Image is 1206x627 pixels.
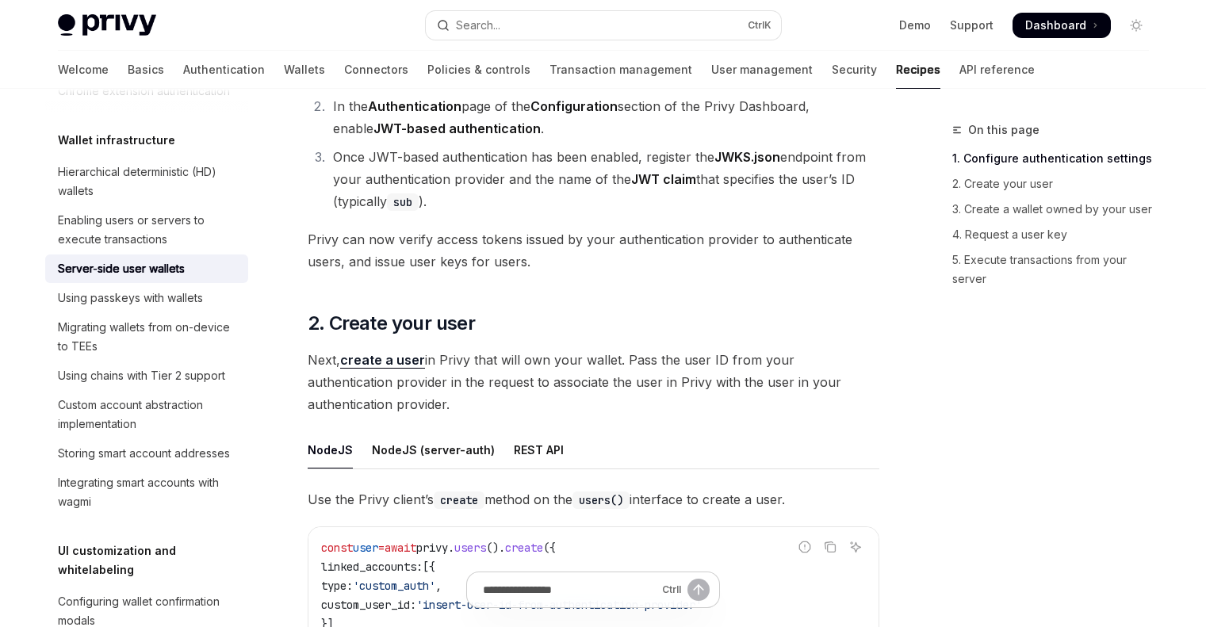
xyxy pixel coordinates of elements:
[308,349,879,415] span: Next, in Privy that will own your wallet. Pass the user ID from your authentication provider in t...
[308,228,879,273] span: Privy can now verify access tokens issued by your authentication provider to authenticate users, ...
[321,541,353,555] span: const
[284,51,325,89] a: Wallets
[378,541,385,555] span: =
[45,313,248,361] a: Migrating wallets from on-device to TEEs
[968,120,1039,140] span: On this page
[714,149,780,165] strong: JWKS.json
[45,468,248,516] a: Integrating smart accounts with wagmi
[416,541,448,555] span: privy
[486,541,505,555] span: ().
[353,541,378,555] span: user
[372,431,495,468] div: NodeJS (server-auth)
[128,51,164,89] a: Basics
[454,541,486,555] span: users
[58,162,239,201] div: Hierarchical deterministic (HD) wallets
[426,11,781,40] button: Open search
[952,197,1162,222] a: 3. Create a wallet owned by your user
[58,444,230,463] div: Storing smart account addresses
[456,16,500,35] div: Search...
[308,431,353,468] div: NodeJS
[952,171,1162,197] a: 2. Create your user
[328,95,879,140] li: In the page of the section of the Privy Dashboard, enable .
[514,431,564,468] div: REST API
[344,51,408,89] a: Connectors
[58,541,248,579] h5: UI customization and whitelabeling
[1013,13,1111,38] a: Dashboard
[549,51,692,89] a: Transaction management
[832,51,877,89] a: Security
[845,537,866,557] button: Ask AI
[45,206,248,254] a: Enabling users or servers to execute transactions
[687,579,710,601] button: Send message
[543,541,556,555] span: ({
[505,541,543,555] span: create
[328,146,879,212] li: Once JWT-based authentication has been enabled, register the endpoint from your authentication pr...
[483,572,656,607] input: Ask a question...
[423,560,435,574] span: [{
[58,289,203,308] div: Using passkeys with wallets
[58,259,185,278] div: Server-side user wallets
[387,193,419,211] code: sub
[58,131,175,150] h5: Wallet infrastructure
[631,171,696,187] strong: JWT claim
[820,537,840,557] button: Copy the contents from the code block
[58,51,109,89] a: Welcome
[711,51,813,89] a: User management
[373,120,541,136] strong: JWT-based authentication
[45,284,248,312] a: Using passkeys with wallets
[58,211,239,249] div: Enabling users or servers to execute transactions
[950,17,994,33] a: Support
[45,158,248,205] a: Hierarchical deterministic (HD) wallets
[794,537,815,557] button: Report incorrect code
[572,491,630,509] code: users()
[434,491,484,509] code: create
[448,541,454,555] span: .
[58,396,239,434] div: Custom account abstraction implementation
[58,318,239,356] div: Migrating wallets from on-device to TEEs
[952,146,1162,171] a: 1. Configure authentication settings
[1124,13,1149,38] button: Toggle dark mode
[45,391,248,438] a: Custom account abstraction implementation
[45,361,248,390] a: Using chains with Tier 2 support
[427,51,530,89] a: Policies & controls
[321,560,423,574] span: linked_accounts:
[385,541,416,555] span: await
[58,473,239,511] div: Integrating smart accounts with wagmi
[959,51,1035,89] a: API reference
[530,98,618,114] strong: Configuration
[45,254,248,283] a: Server-side user wallets
[308,311,476,336] span: 2. Create your user
[45,439,248,468] a: Storing smart account addresses
[58,366,225,385] div: Using chains with Tier 2 support
[1025,17,1086,33] span: Dashboard
[748,19,771,32] span: Ctrl K
[952,247,1162,292] a: 5. Execute transactions from your server
[952,222,1162,247] a: 4. Request a user key
[899,17,931,33] a: Demo
[308,488,879,510] span: Use the Privy client’s method on the interface to create a user.
[896,51,940,89] a: Recipes
[183,51,265,89] a: Authentication
[340,352,425,369] a: create a user
[58,14,156,36] img: light logo
[368,98,461,114] strong: Authentication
